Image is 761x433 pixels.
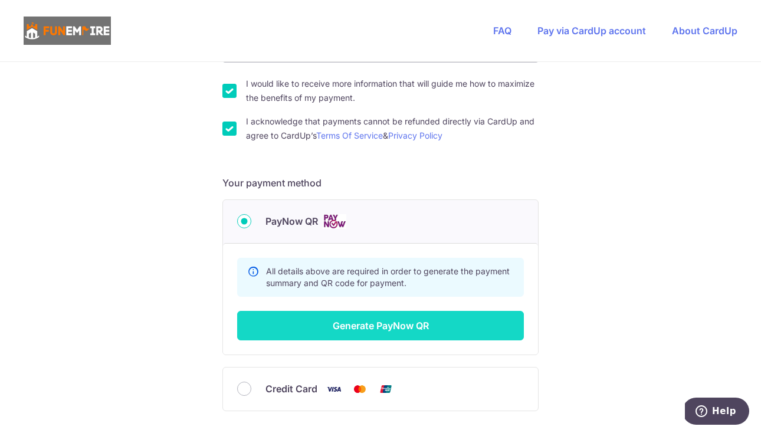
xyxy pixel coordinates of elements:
img: Mastercard [348,382,372,396]
label: I would like to receive more information that will guide me how to maximize the benefits of my pa... [246,77,539,105]
a: Pay via CardUp account [537,25,646,37]
span: PayNow QR [265,214,318,228]
img: Visa [322,382,346,396]
h5: Your payment method [222,176,539,190]
a: About CardUp [672,25,737,37]
div: PayNow QR Cards logo [237,214,524,229]
img: Cards logo [323,214,346,229]
a: Terms Of Service [316,130,383,140]
img: Union Pay [374,382,398,396]
a: Privacy Policy [388,130,442,140]
div: Credit Card Visa Mastercard Union Pay [237,382,524,396]
span: Credit Card [265,382,317,396]
iframe: Opens a widget where you can find more information [685,398,749,427]
span: All details above are required in order to generate the payment summary and QR code for payment. [266,266,510,288]
a: FAQ [493,25,511,37]
button: Generate PayNow QR [237,311,524,340]
label: I acknowledge that payments cannot be refunded directly via CardUp and agree to CardUp’s & [246,114,539,143]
